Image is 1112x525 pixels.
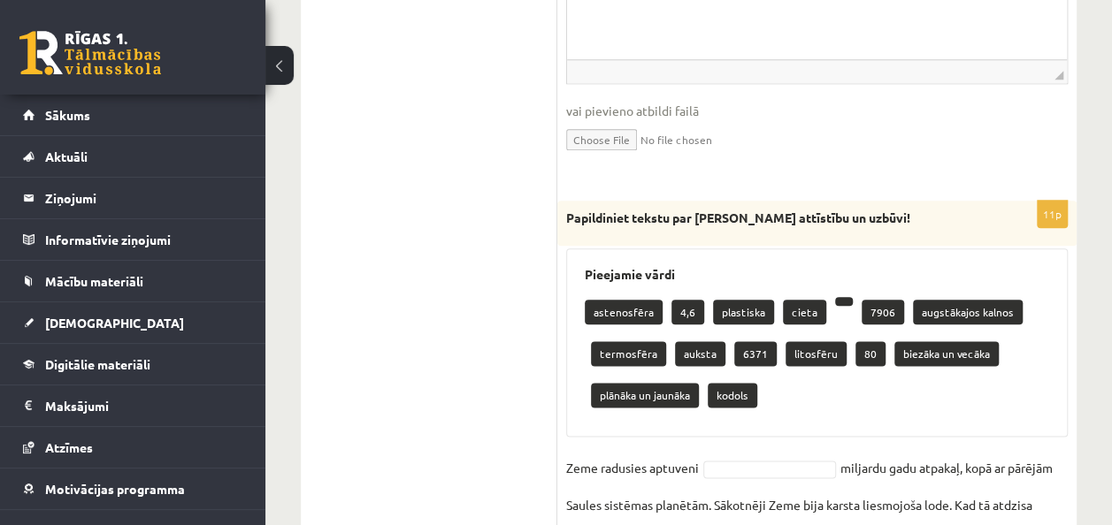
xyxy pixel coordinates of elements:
p: 6371 [734,341,777,366]
p: termosfēra [591,341,666,366]
a: Digitālie materiāli [23,344,243,384]
legend: Ziņojumi [45,178,243,218]
strong: Papildiniet tekstu par [PERSON_NAME] attīstību un uzbūvi! [566,209,910,225]
p: 7906 [862,300,904,324]
p: auksta [675,341,725,366]
span: [DEMOGRAPHIC_DATA] [45,315,184,331]
h3: Pieejamie vārdi [585,267,1049,282]
p: Zeme radusies aptuveni [566,454,699,481]
a: Maksājumi [23,385,243,426]
p: 4,6 [671,300,704,324]
a: Ziņojumi [23,178,243,218]
a: Motivācijas programma [23,468,243,509]
body: Editor, wiswyg-editor-user-answer-47024940307880 [18,18,482,36]
a: Rīgas 1. Tālmācības vidusskola [19,31,161,75]
legend: Maksājumi [45,385,243,426]
p: kodols [708,383,757,407]
a: Sākums [23,95,243,135]
a: Aktuāli [23,136,243,177]
p: biezāka un vecāka [894,341,999,366]
p: 80 [855,341,886,366]
p: litosfēru [786,341,847,366]
span: Digitālie materiāli [45,356,150,372]
p: plastiska [713,300,774,324]
a: Mācību materiāli [23,261,243,301]
span: Sākums [45,107,90,123]
a: Informatīvie ziņojumi [23,219,243,260]
legend: Informatīvie ziņojumi [45,219,243,260]
p: cieta [783,300,826,324]
span: Aktuāli [45,148,88,164]
p: plānāka un jaunāka [591,383,699,407]
span: Motivācijas programma [45,481,185,497]
p: augstākajos kalnos [913,300,1023,324]
span: Atzīmes [45,439,93,455]
span: Resize [1054,71,1063,80]
p: astenosfēra [585,300,663,324]
a: [DEMOGRAPHIC_DATA] [23,302,243,343]
span: vai pievieno atbildi failā [566,102,1068,120]
span: Mācību materiāli [45,273,143,289]
a: Atzīmes [23,427,243,468]
p: 11p [1037,200,1068,228]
